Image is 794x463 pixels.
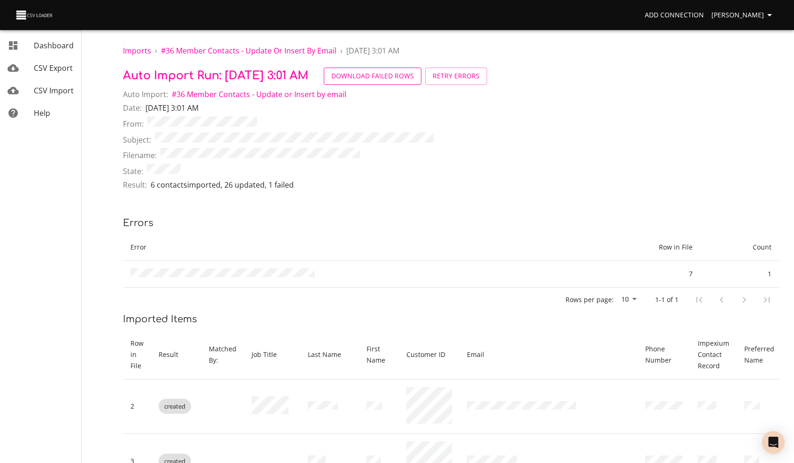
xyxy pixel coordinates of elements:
span: From: [123,118,144,129]
a: Add Connection [641,7,708,24]
p: [DATE] 3:01 AM [145,102,198,114]
div: 10 [618,293,640,307]
th: Count [700,234,779,261]
li: › [340,45,343,56]
span: Download Failed Rows [331,70,414,82]
span: State: [123,166,143,177]
span: # 36 Member Contacts - Update or Insert by email [172,89,346,99]
th: Row in File [621,234,700,261]
p: Rows per page: [565,295,614,304]
th: Result [151,330,201,380]
span: CSV Export [34,63,73,73]
li: › [155,45,157,56]
th: Phone Number [638,330,690,380]
span: Filename: [123,150,157,161]
a: Imports [123,46,151,56]
th: Impexium Contact Record [690,330,737,380]
a: #36 Member Contacts - Update or Insert by email [172,89,346,99]
span: # 36 Member Contacts - Update or Insert by email [161,46,336,56]
div: Open Intercom Messenger [762,431,785,454]
span: Result: [123,179,147,190]
th: Last Name [300,330,359,380]
button: Retry Errors [425,68,487,85]
td: 1 [700,261,779,288]
p: 6 contacts imported , 26 updated , 1 failed [151,179,294,190]
th: Job Title [244,330,300,380]
span: Date: [123,102,142,114]
span: CSV Import [34,85,74,96]
span: created [159,402,191,411]
span: Auto Import: [123,89,168,100]
th: Preferred Name [737,330,782,380]
span: Subject: [123,134,151,145]
img: CSV Loader [15,8,54,22]
th: Customer ID [399,330,459,380]
span: Imported Items [123,314,197,325]
p: 1-1 of 1 [655,295,679,304]
th: Error [123,234,621,261]
span: Dashboard [34,40,74,51]
th: Row in File [123,330,151,380]
th: Matched By: [201,330,244,380]
span: [PERSON_NAME] [711,9,775,21]
button: Download Failed Rows [324,68,421,85]
span: Add Connection [645,9,704,21]
th: Email [459,330,638,380]
button: [PERSON_NAME] [708,7,779,24]
span: Retry Errors [433,70,480,82]
span: Auto Import Run: [DATE] 3:01 AM [123,69,309,82]
th: First Name [359,330,399,380]
span: [DATE] 3:01 AM [346,46,399,56]
span: Errors [123,218,153,228]
td: 7 [621,261,700,288]
td: 2 [123,379,151,434]
span: Help [34,108,50,118]
a: #36 Member Contacts - Update or Insert by email [161,46,336,56]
